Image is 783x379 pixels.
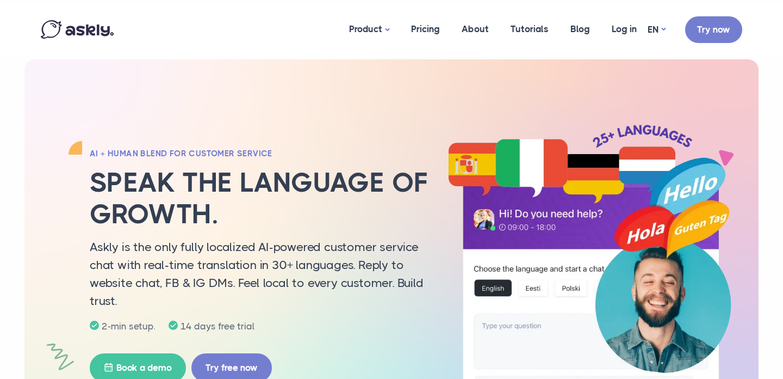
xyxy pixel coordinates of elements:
[601,3,648,56] a: Log in
[90,167,432,230] h1: Speak the language of growth.
[178,321,257,332] span: 14 days free trial
[99,321,158,332] span: 2-min setup.
[560,3,601,56] a: Blog
[41,20,114,39] img: Askly
[400,3,451,56] a: Pricing
[451,3,500,56] a: About
[90,238,432,310] p: Askly is the only fully localized AI-powered customer service chat with real-time translation in ...
[500,3,560,56] a: Tutorials
[648,22,666,38] a: EN
[338,3,400,57] a: Product
[685,16,742,43] a: Try now
[90,148,432,159] h2: AI + HUMAN BLEND FOR CUSTOMER SERVICE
